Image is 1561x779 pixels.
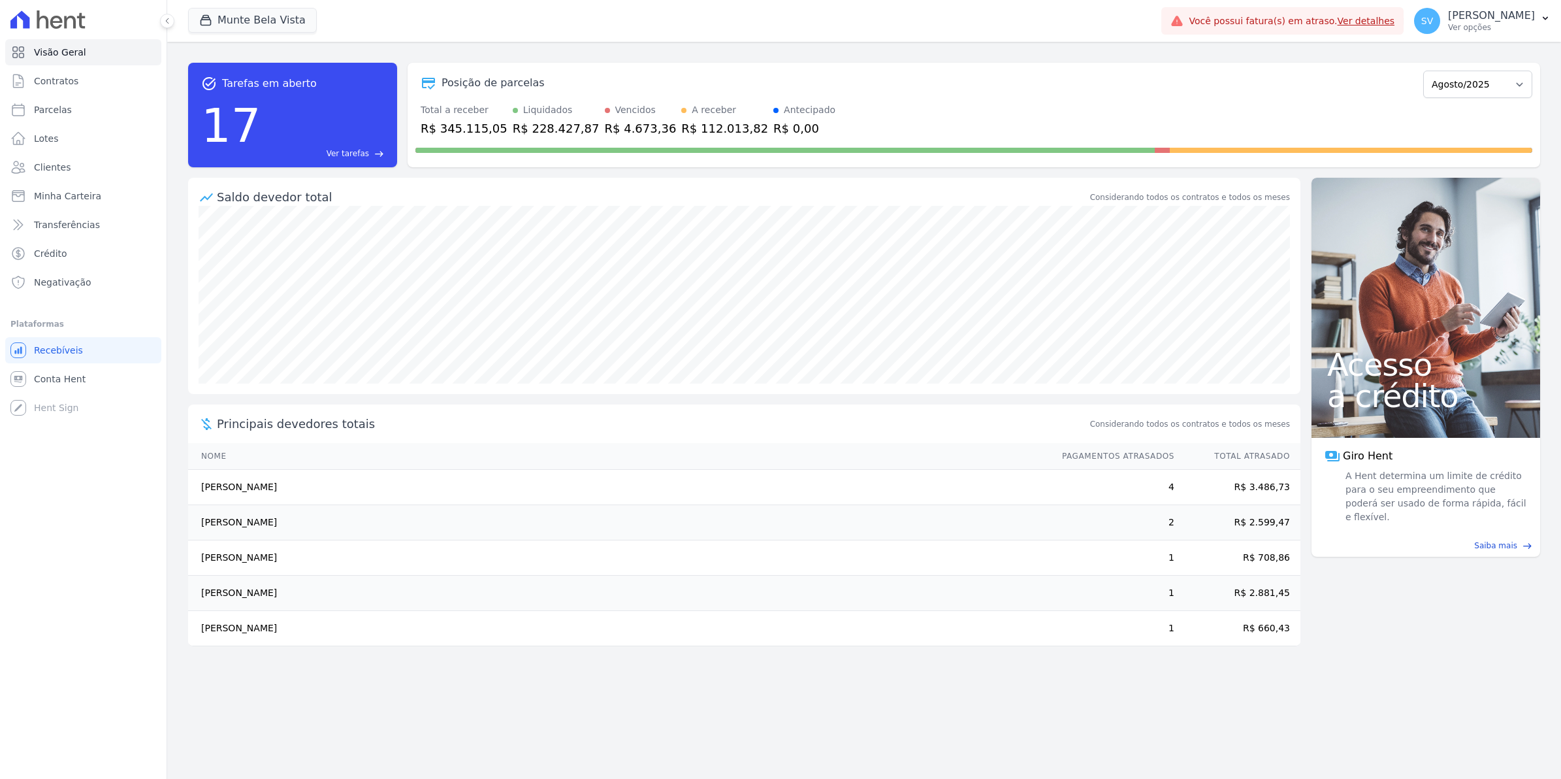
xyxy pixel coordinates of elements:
[217,188,1087,206] div: Saldo devedor total
[34,276,91,289] span: Negativação
[188,470,1050,505] td: [PERSON_NAME]
[188,443,1050,470] th: Nome
[421,120,507,137] div: R$ 345.115,05
[217,415,1087,433] span: Principais devedores totais
[34,373,86,386] span: Conta Hent
[1474,540,1517,552] span: Saiba mais
[1404,3,1561,39] button: SV [PERSON_NAME] Ver opções
[201,91,261,159] div: 17
[34,247,67,260] span: Crédito
[5,269,161,295] a: Negativação
[784,103,835,117] div: Antecipado
[1319,540,1532,552] a: Saiba mais east
[5,366,161,392] a: Conta Hent
[1175,443,1300,470] th: Total Atrasado
[1050,611,1175,646] td: 1
[5,154,161,180] a: Clientes
[681,120,768,137] div: R$ 112.013,82
[5,240,161,267] a: Crédito
[5,212,161,238] a: Transferências
[34,190,101,203] span: Minha Carteira
[201,76,217,91] span: task_alt
[34,75,78,88] span: Contratos
[327,148,369,159] span: Ver tarefas
[188,8,317,33] button: Munte Bela Vista
[188,505,1050,540] td: [PERSON_NAME]
[1050,505,1175,540] td: 2
[1448,22,1535,33] p: Ver opções
[1421,16,1433,25] span: SV
[222,76,317,91] span: Tarefas em aberto
[1343,469,1527,524] span: A Hent determina um limite de crédito para o seu empreendimento que poderá ser usado de forma ráp...
[1050,443,1175,470] th: Pagamentos Atrasados
[1522,541,1532,551] span: east
[188,576,1050,611] td: [PERSON_NAME]
[34,132,59,145] span: Lotes
[34,46,86,59] span: Visão Geral
[5,125,161,152] a: Lotes
[1175,470,1300,505] td: R$ 3.486,73
[1175,540,1300,576] td: R$ 708,86
[615,103,656,117] div: Vencidos
[5,39,161,65] a: Visão Geral
[1175,505,1300,540] td: R$ 2.599,47
[1448,9,1535,22] p: [PERSON_NAME]
[1343,448,1392,464] span: Giro Hent
[1050,540,1175,576] td: 1
[1338,16,1395,26] a: Ver detalhes
[1327,380,1524,412] span: a crédito
[374,149,384,159] span: east
[5,337,161,363] a: Recebíveis
[1090,418,1290,430] span: Considerando todos os contratos e todos os meses
[773,120,835,137] div: R$ 0,00
[1090,191,1290,203] div: Considerando todos os contratos e todos os meses
[442,75,545,91] div: Posição de parcelas
[605,120,677,137] div: R$ 4.673,36
[5,68,161,94] a: Contratos
[1050,576,1175,611] td: 1
[266,148,384,159] a: Ver tarefas east
[1327,349,1524,380] span: Acesso
[34,218,100,231] span: Transferências
[1050,470,1175,505] td: 4
[10,316,156,332] div: Plataformas
[34,161,71,174] span: Clientes
[34,103,72,116] span: Parcelas
[5,97,161,123] a: Parcelas
[692,103,736,117] div: A receber
[421,103,507,117] div: Total a receber
[188,540,1050,576] td: [PERSON_NAME]
[5,183,161,209] a: Minha Carteira
[1175,611,1300,646] td: R$ 660,43
[1189,14,1394,28] span: Você possui fatura(s) em atraso.
[513,120,600,137] div: R$ 228.427,87
[188,611,1050,646] td: [PERSON_NAME]
[34,344,83,357] span: Recebíveis
[1175,576,1300,611] td: R$ 2.881,45
[523,103,573,117] div: Liquidados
